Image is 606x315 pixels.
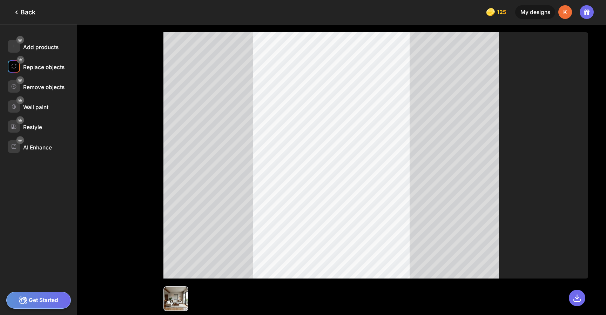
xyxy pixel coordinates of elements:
[23,84,65,91] div: Remove objects
[497,9,508,15] span: 125
[12,8,35,16] div: Back
[23,64,65,71] div: Replace objects
[6,292,71,309] div: Get Started
[515,5,555,19] div: My designs
[23,144,52,151] div: AI Enhance
[23,124,42,130] div: Restyle
[558,5,572,19] div: K
[23,104,48,110] div: Wall paint
[23,44,59,51] div: Add products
